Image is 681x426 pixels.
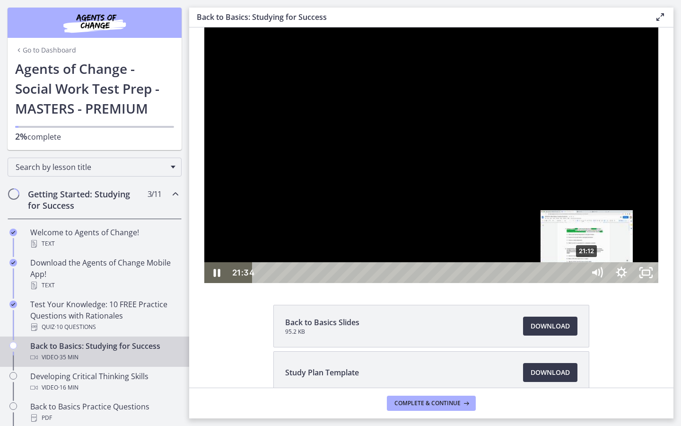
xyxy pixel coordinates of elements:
i: Completed [9,259,17,266]
div: Search by lesson title [8,158,182,177]
i: Completed [9,229,17,236]
button: Show settings menu [420,235,445,256]
div: Back to Basics Practice Questions [30,401,178,424]
span: Search by lesson title [16,162,166,172]
i: Completed [9,301,17,308]
span: Study Plan Template [285,367,359,378]
div: Video [30,382,178,393]
button: Complete & continue [387,396,476,411]
div: Back to Basics: Studying for Success [30,340,178,363]
button: Mute [395,235,420,256]
span: · 35 min [58,352,79,363]
h1: Agents of Change - Social Work Test Prep - MASTERS - PREMIUM [15,59,174,118]
div: Download the Agents of Change Mobile App! [30,257,178,291]
h3: Back to Basics: Studying for Success [197,11,639,23]
h2: Getting Started: Studying for Success [28,188,143,211]
span: Back to Basics Slides [285,317,359,328]
div: Test Your Knowledge: 10 FREE Practice Questions with Rationales [30,299,178,333]
a: Go to Dashboard [15,45,76,55]
div: Video [30,352,178,363]
span: Download [531,367,570,378]
span: 2% [15,131,27,142]
div: Text [30,238,178,249]
div: Developing Critical Thinking Skills [30,371,178,393]
span: Download [531,320,570,332]
button: Unfullscreen [445,235,469,256]
div: Quiz [30,321,178,333]
span: Complete & continue [394,399,461,407]
p: complete [15,131,174,142]
div: Welcome to Agents of Change! [30,227,178,249]
span: 95.2 KB [285,328,359,336]
iframe: Video Lesson [189,27,673,283]
span: · 10 Questions [55,321,96,333]
div: PDF [30,412,178,424]
span: · 16 min [58,382,79,393]
img: Agents of Change [38,11,151,34]
span: 3 / 11 [148,188,161,200]
a: Download [523,317,577,336]
div: Text [30,280,178,291]
a: Download [523,363,577,382]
